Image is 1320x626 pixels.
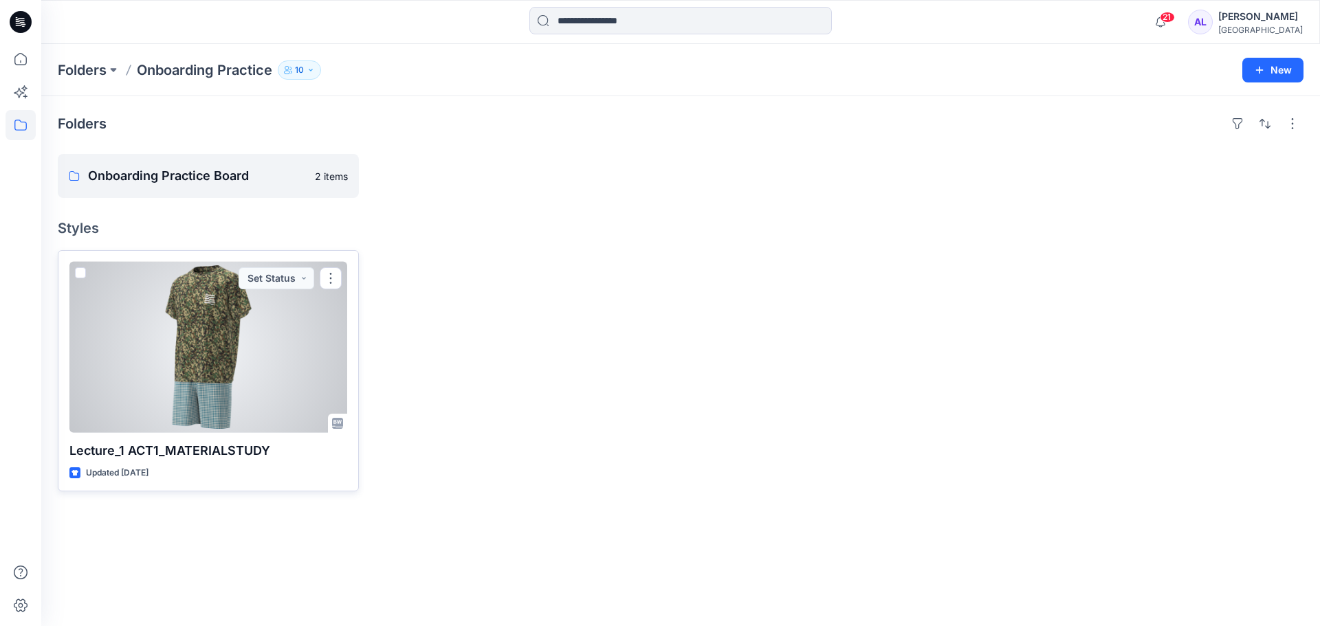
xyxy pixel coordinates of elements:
[1188,10,1213,34] div: AL
[1160,12,1175,23] span: 21
[137,60,272,80] p: Onboarding Practice
[1242,58,1303,82] button: New
[278,60,321,80] button: 10
[88,166,307,186] p: Onboarding Practice Board
[69,441,347,460] p: Lecture_1 ACT1_MATERIALSTUDY
[315,169,348,183] p: 2 items
[58,154,359,198] a: Onboarding Practice Board2 items
[86,466,148,480] p: Updated [DATE]
[58,115,107,132] h4: Folders
[1218,8,1303,25] div: [PERSON_NAME]
[58,220,1303,236] h4: Styles
[295,63,304,78] p: 10
[69,262,347,433] a: Lecture_1 ACT1_MATERIALSTUDY
[58,60,107,80] a: Folders
[1218,25,1303,35] div: [GEOGRAPHIC_DATA]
